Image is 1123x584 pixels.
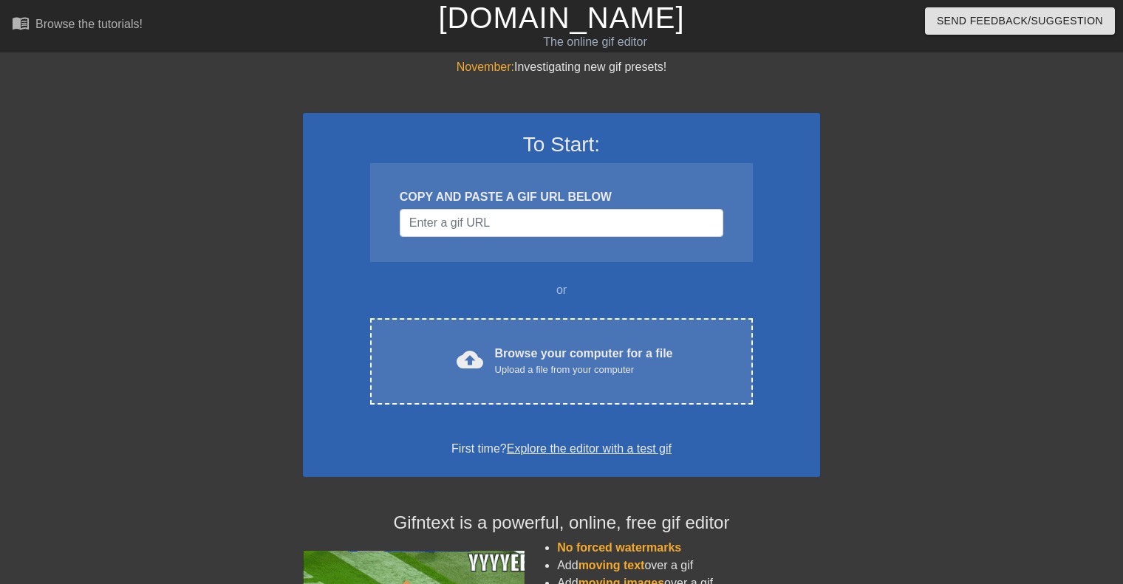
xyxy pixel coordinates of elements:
[303,512,820,534] h4: Gifntext is a powerful, online, free gif editor
[400,209,723,237] input: Username
[303,58,820,76] div: Investigating new gif presets!
[557,557,820,574] li: Add over a gif
[382,33,809,51] div: The online gif editor
[35,18,143,30] div: Browse the tutorials!
[438,1,684,34] a: [DOMAIN_NAME]
[457,346,483,373] span: cloud_upload
[322,440,801,458] div: First time?
[507,442,672,455] a: Explore the editor with a test gif
[495,363,673,377] div: Upload a file from your computer
[937,12,1103,30] span: Send Feedback/Suggestion
[925,7,1115,35] button: Send Feedback/Suggestion
[341,281,782,299] div: or
[322,132,801,157] h3: To Start:
[12,14,30,32] span: menu_book
[495,345,673,377] div: Browse your computer for a file
[457,61,514,73] span: November:
[400,188,723,206] div: COPY AND PASTE A GIF URL BELOW
[12,14,143,37] a: Browse the tutorials!
[557,541,681,554] span: No forced watermarks
[578,559,645,571] span: moving text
